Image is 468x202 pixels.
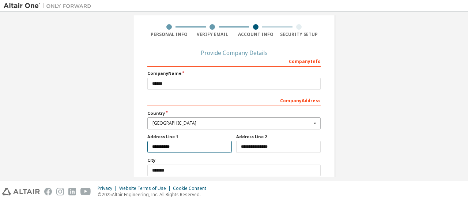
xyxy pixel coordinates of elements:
[98,191,211,198] p: © 2025 Altair Engineering, Inc. All Rights Reserved.
[147,70,321,76] label: Company Name
[119,186,173,191] div: Website Terms of Use
[56,188,64,195] img: instagram.svg
[234,32,278,37] div: Account Info
[147,94,321,106] div: Company Address
[173,186,211,191] div: Cookie Consent
[4,2,95,10] img: Altair One
[191,32,234,37] div: Verify Email
[147,110,321,116] label: Country
[68,188,76,195] img: linkedin.svg
[147,157,321,163] label: City
[236,134,321,140] label: Address Line 2
[44,188,52,195] img: facebook.svg
[152,121,312,125] div: [GEOGRAPHIC_DATA]
[98,186,119,191] div: Privacy
[147,51,321,55] div: Provide Company Details
[2,188,40,195] img: altair_logo.svg
[80,188,91,195] img: youtube.svg
[147,134,232,140] label: Address Line 1
[147,32,191,37] div: Personal Info
[147,55,321,67] div: Company Info
[278,32,321,37] div: Security Setup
